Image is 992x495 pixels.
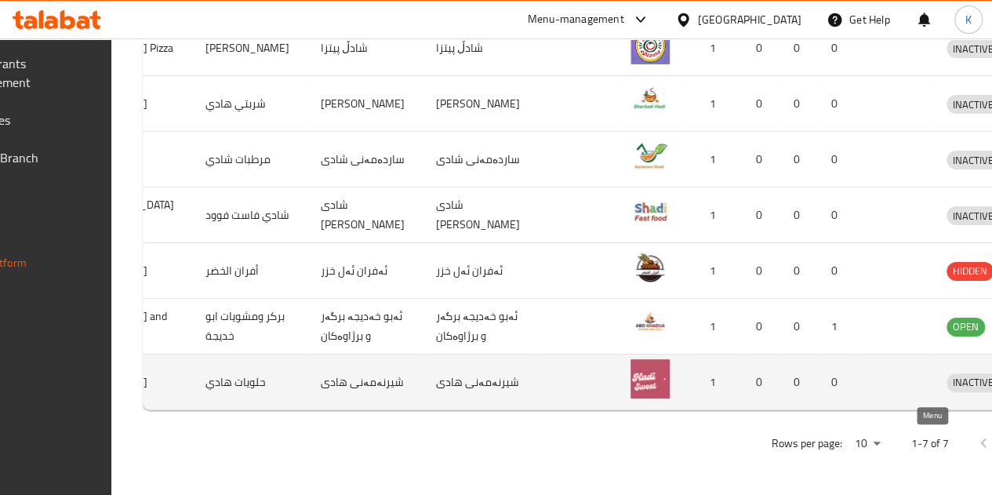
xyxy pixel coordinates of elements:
[781,243,819,299] td: 0
[630,192,670,231] img: Shadi Fast food
[743,76,781,132] td: 0
[698,11,801,28] div: [GEOGRAPHIC_DATA]
[193,76,308,132] td: شربتي هادي
[781,76,819,132] td: 0
[781,299,819,355] td: 0
[689,76,743,132] td: 1
[689,355,743,410] td: 1
[689,299,743,355] td: 1
[193,355,308,410] td: حلويات هادي
[423,299,539,355] td: ئەبو خەدیجە برگەر و برژاوەکان
[743,20,781,76] td: 0
[423,187,539,243] td: شادی [PERSON_NAME]
[743,355,781,410] td: 0
[193,187,308,243] td: شادي فاست فوود
[630,304,670,343] img: Abo Khadija Burger and Grill
[772,434,842,453] p: Rows per page:
[911,434,949,453] p: 1-7 of 7
[781,132,819,187] td: 0
[781,20,819,76] td: 0
[193,299,308,355] td: بركر ومشويات ابو خديجة
[743,187,781,243] td: 0
[630,136,670,176] img: Sardamani Shadi
[848,432,886,456] div: Rows per page:
[781,355,819,410] td: 0
[689,132,743,187] td: 1
[423,243,539,299] td: ئەفران ئەل خزر
[193,20,308,76] td: [PERSON_NAME]
[819,76,856,132] td: 0
[819,355,856,410] td: 0
[423,20,539,76] td: شادڵ پیتزا
[528,10,624,29] div: Menu-management
[819,132,856,187] td: 0
[819,187,856,243] td: 0
[819,20,856,76] td: 0
[965,11,972,28] span: K
[743,132,781,187] td: 0
[819,299,856,355] td: 1
[781,187,819,243] td: 0
[308,243,423,299] td: ئەفران ئەل خزر
[423,76,539,132] td: [PERSON_NAME]
[193,243,308,299] td: أفران الخضر
[308,132,423,187] td: ساردەمەنی شادی
[689,243,743,299] td: 1
[423,132,539,187] td: ساردەمەنی شادی
[947,318,985,336] span: OPEN
[630,248,670,287] img: Afran AlKhadir
[743,243,781,299] td: 0
[743,299,781,355] td: 0
[630,359,670,399] img: Hadi Sweet
[630,25,670,64] img: Shadil Pizza
[308,20,423,76] td: شادڵ پیتزا
[308,355,423,410] td: شیرنەمەنی هادی
[689,187,743,243] td: 1
[308,187,423,243] td: شادی [PERSON_NAME]
[630,81,670,120] img: Sharbati Hadi
[423,355,539,410] td: شیرنەمەنی هادی
[308,299,423,355] td: ئەبو خەدیجە برگەر و برژاوەکان
[308,76,423,132] td: [PERSON_NAME]
[193,132,308,187] td: مرطبات شادي
[689,20,743,76] td: 1
[819,243,856,299] td: 0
